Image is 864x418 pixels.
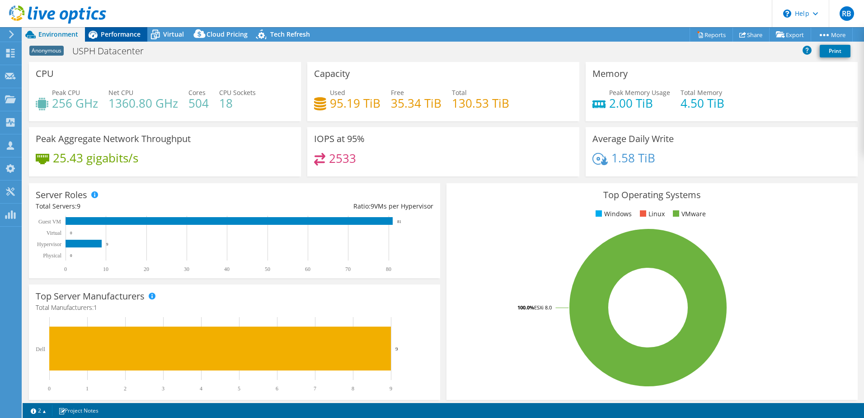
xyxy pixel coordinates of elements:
[36,201,235,211] div: Total Servers:
[188,88,206,97] span: Cores
[270,30,310,38] span: Tech Refresh
[681,98,724,108] h4: 4.50 TiB
[391,98,441,108] h4: 35.34 TiB
[36,346,45,352] text: Dell
[52,88,80,97] span: Peak CPU
[124,385,127,392] text: 2
[36,291,145,301] h3: Top Server Manufacturers
[314,69,350,79] h3: Capacity
[452,88,467,97] span: Total
[314,385,316,392] text: 7
[103,266,108,272] text: 10
[352,385,354,392] text: 8
[43,252,61,259] text: Physical
[330,98,380,108] h4: 95.19 TiB
[391,88,404,97] span: Free
[593,209,632,219] li: Windows
[371,202,374,210] span: 9
[219,88,256,97] span: CPU Sockets
[517,304,534,311] tspan: 100.0%
[94,303,97,312] span: 1
[77,202,80,210] span: 9
[38,30,78,38] span: Environment
[53,153,138,163] h4: 25.43 gigabits/s
[68,46,158,56] h1: USPH Datacenter
[70,231,72,235] text: 0
[52,98,98,108] h4: 256 GHz
[86,385,89,392] text: 1
[207,30,248,38] span: Cloud Pricing
[108,98,178,108] h4: 1360.80 GHz
[106,242,108,247] text: 9
[47,230,62,236] text: Virtual
[611,153,655,163] h4: 1.58 TiB
[52,405,105,416] a: Project Notes
[386,266,391,272] text: 80
[37,241,61,247] text: Hypervisor
[811,28,853,42] a: More
[36,303,433,313] h4: Total Manufacturers:
[671,209,706,219] li: VMware
[345,266,351,272] text: 70
[592,69,628,79] h3: Memory
[265,266,270,272] text: 50
[453,190,851,200] h3: Top Operating Systems
[733,28,770,42] a: Share
[329,153,356,163] h4: 2533
[219,98,256,108] h4: 18
[820,45,850,57] a: Print
[395,346,398,351] text: 9
[70,253,72,258] text: 0
[38,218,61,225] text: Guest VM
[681,88,722,97] span: Total Memory
[276,385,278,392] text: 6
[36,69,54,79] h3: CPU
[314,134,365,144] h3: IOPS at 95%
[29,46,64,56] span: Anonymous
[638,209,665,219] li: Linux
[452,98,509,108] h4: 130.53 TiB
[330,88,345,97] span: Used
[769,28,811,42] a: Export
[163,30,184,38] span: Virtual
[690,28,733,42] a: Reports
[188,98,209,108] h4: 504
[36,190,87,200] h3: Server Roles
[397,219,401,224] text: 81
[534,304,552,311] tspan: ESXi 8.0
[108,88,133,97] span: Net CPU
[224,266,230,272] text: 40
[609,98,670,108] h4: 2.00 TiB
[200,385,202,392] text: 4
[238,385,240,392] text: 5
[36,134,191,144] h3: Peak Aggregate Network Throughput
[48,385,51,392] text: 0
[144,266,149,272] text: 20
[64,266,67,272] text: 0
[24,405,52,416] a: 2
[305,266,310,272] text: 60
[184,266,189,272] text: 30
[609,88,670,97] span: Peak Memory Usage
[783,9,791,18] svg: \n
[162,385,164,392] text: 3
[840,6,854,21] span: RB
[101,30,141,38] span: Performance
[592,134,674,144] h3: Average Daily Write
[235,201,433,211] div: Ratio: VMs per Hypervisor
[390,385,392,392] text: 9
